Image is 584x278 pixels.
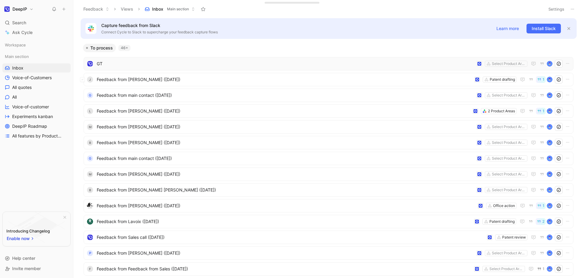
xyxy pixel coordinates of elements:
img: avatar [547,172,552,176]
div: 46+ [118,45,130,51]
img: logo [87,219,93,225]
div: Select Product Areas [492,171,526,177]
div: J [87,76,93,83]
img: avatar [547,235,552,239]
p: Connect Cycle to Slack to supercharge your feedback capture flows [101,29,489,35]
a: PFeedback from [PERSON_NAME] ([DATE])Select Product Areasavatar [84,246,573,260]
span: Voice-of-customer [12,104,49,110]
span: Feedback from main contact ([DATE]) [97,155,474,162]
img: bg-BLZuj68n.svg [8,212,65,243]
button: 1 [536,76,546,83]
div: Patent drafting [489,219,515,225]
span: Inbox [152,6,163,12]
div: Main sectionInboxVoice-of-CustomersAll quotesAllVoice-of-customerExperiments kanbanDeepIP Roadmap... [2,52,71,141]
div: G [87,155,93,161]
div: Patent review [502,234,526,240]
button: Feedback [81,5,112,14]
span: Ask Cycle [12,29,33,36]
a: Experiments kanban [2,112,71,121]
span: Feedback from [PERSON_NAME] ([DATE]) [97,76,472,83]
img: avatar [547,77,552,82]
a: MFeedback from [PERSON_NAME] ([DATE])Select Product Areasavatar [84,168,573,181]
img: avatar [547,267,552,271]
img: avatar [547,62,552,66]
div: Select Product Areas [492,92,526,98]
img: avatar [547,93,552,97]
h1: DeepIP [12,6,27,12]
div: Search [2,18,71,27]
div: Help center [2,254,71,263]
div: Select Product Areas [492,124,526,130]
div: Select Product Areas [492,187,526,193]
span: All [12,94,17,100]
a: BFeedback from [PERSON_NAME] ([DATE])Select Product Areasavatar [84,136,573,149]
span: Main section [167,6,189,12]
img: avatar [547,156,552,161]
a: LFeedback from [PERSON_NAME] ([DATE])2 Product Areas1avatar [84,104,573,118]
a: All quotes [2,83,71,92]
div: B [87,187,93,193]
button: 1 [536,202,546,209]
div: Select Product Areas [492,250,526,256]
span: Feedback from [PERSON_NAME] ([DATE]) [97,171,474,178]
button: Install Slack [527,24,561,33]
span: Inbox [12,65,23,71]
a: BFeedback from [PERSON_NAME] [PERSON_NAME] ([DATE])Select Product Areasavatar [84,183,573,197]
span: Enable now [7,235,30,242]
a: All [2,93,71,102]
div: Select Product Areas [489,266,523,272]
button: 1 [536,266,546,272]
button: Views [118,5,136,14]
span: 2 [542,220,544,223]
img: avatar [547,251,552,255]
div: Select Product Areas [492,155,526,161]
img: avatar [547,125,552,129]
span: Install Slack [532,25,556,32]
div: Patent drafting [490,76,515,83]
span: To process [90,45,113,51]
span: Feedback from Feedback from Sales ([DATE]) [97,265,471,273]
a: Voice-of-customer [2,102,71,111]
span: Learn more [496,25,519,32]
a: MFeedback from [PERSON_NAME] ([DATE])Select Product Areasavatar [84,120,573,134]
a: logoFeedback from Lavoix ([DATE])Patent drafting2avatar [84,215,573,228]
span: Feedback from Lavoix ([DATE]) [97,218,471,225]
div: P [87,250,93,256]
img: avatar [547,188,552,192]
img: avatar [547,219,552,224]
div: Select Product Areas [492,61,526,67]
div: 2 Product Areas [488,108,515,114]
a: GFeedback from main contact ([DATE])Select Product Areasavatar [84,152,573,165]
span: Experiments kanban [12,114,53,120]
a: Ask Cycle [2,28,71,37]
a: GFeedback from main contact ([DATE])Select Product Areasavatar [84,89,573,102]
span: Feedback from [PERSON_NAME] ([DATE]) [97,123,474,131]
button: DeepIPDeepIP [2,5,35,13]
img: avatar [547,204,552,208]
div: B [87,140,93,146]
img: logo [87,203,93,209]
img: logo [87,61,93,67]
span: 1 [543,109,544,113]
span: Voice-of-Customers [12,75,52,81]
span: Feedback from [PERSON_NAME] [PERSON_NAME] ([DATE]) [97,186,474,194]
span: GT [97,60,474,67]
span: Feedback from [PERSON_NAME] ([DATE]) [97,139,474,146]
span: 1 [543,267,544,271]
img: avatar [547,109,552,113]
a: logoFeedback from Sales call ([DATE])Patent reviewavatar [84,231,573,244]
span: Feedback from Sales call ([DATE]) [97,234,484,241]
span: All features by Product area [12,133,63,139]
a: All features by Product area [2,131,71,141]
button: 1 [536,108,546,114]
span: All quotes [12,84,32,90]
span: 1 [543,204,544,208]
button: Learn more [491,24,524,33]
span: Help center [12,256,35,261]
span: Feedback from [PERSON_NAME] ([DATE]) [97,249,474,257]
span: Workspace [5,42,26,48]
span: Feedback from main contact ([DATE]) [97,92,474,99]
a: logoGTSelect Product Areasavatar [84,57,573,70]
a: Voice-of-Customers [2,73,71,82]
div: Main section [2,52,71,61]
